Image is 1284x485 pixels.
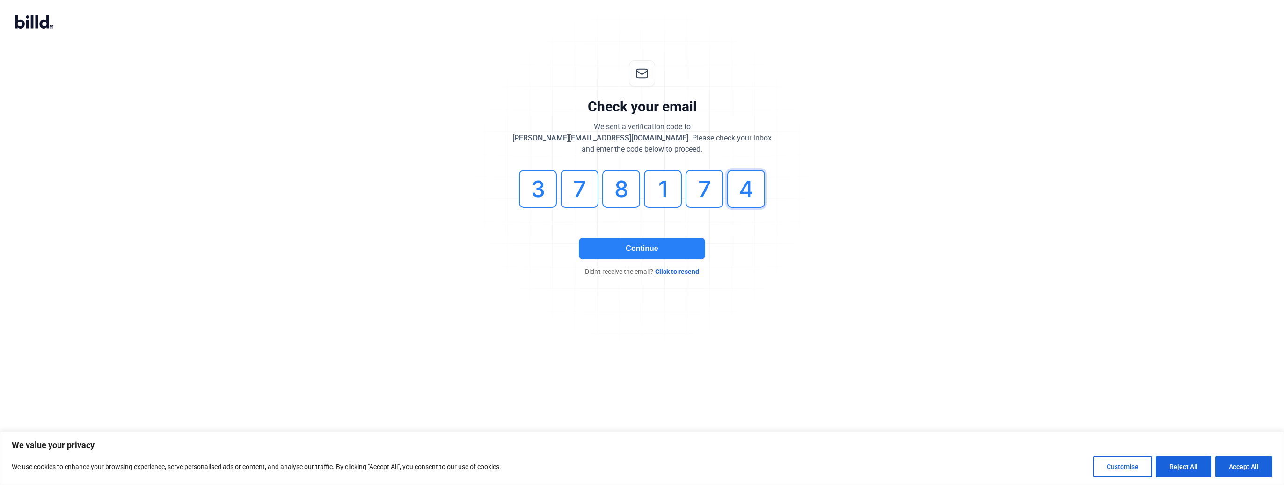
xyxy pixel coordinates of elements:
span: [PERSON_NAME][EMAIL_ADDRESS][DOMAIN_NAME] [512,133,688,142]
span: Click to resend [655,267,699,276]
button: Customise [1093,456,1152,477]
p: We value your privacy [12,440,1272,451]
div: Check your email [588,98,697,116]
button: Reject All [1156,456,1211,477]
p: We use cookies to enhance your browsing experience, serve personalised ads or content, and analys... [12,461,501,472]
button: Accept All [1215,456,1272,477]
div: We sent a verification code to . Please check your inbox and enter the code below to proceed. [512,121,772,155]
button: Continue [579,238,705,259]
div: Didn't receive the email? [502,267,782,276]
